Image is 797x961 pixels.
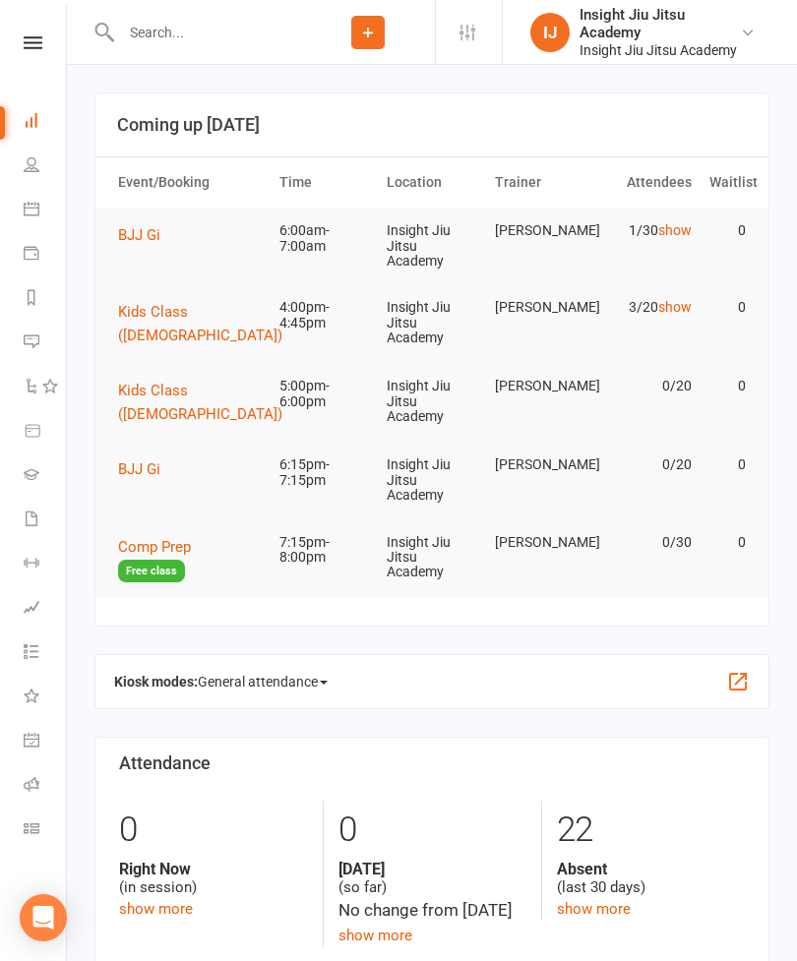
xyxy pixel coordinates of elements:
td: [PERSON_NAME] [486,208,593,254]
div: 0 [338,801,526,860]
td: 0 [701,363,755,409]
td: 0/20 [593,442,701,488]
a: show [658,222,692,238]
td: 5:00pm-6:00pm [271,363,378,425]
span: BJJ Gi [118,226,160,244]
td: Insight Jiu Jitsu Academy [378,363,485,440]
th: Attendees [593,157,701,208]
a: Product Sales [24,410,68,454]
td: 4:00pm-4:45pm [271,284,378,346]
td: 0 [701,442,755,488]
strong: Kiosk modes: [114,674,198,690]
td: 0 [701,208,755,254]
th: Time [271,157,378,208]
td: 0/20 [593,363,701,409]
td: [PERSON_NAME] [486,363,593,409]
a: Class kiosk mode [24,809,68,853]
button: Kids Class ([DEMOGRAPHIC_DATA]) [118,300,296,347]
td: 6:00am-7:00am [271,208,378,270]
div: (so far) [338,860,526,897]
button: Kids Class ([DEMOGRAPHIC_DATA]) [118,379,296,426]
th: Waitlist [701,157,755,208]
a: show [658,299,692,315]
div: 22 [557,801,745,860]
span: General attendance [198,666,328,697]
a: Reports [24,277,68,322]
td: Insight Jiu Jitsu Academy [378,208,485,284]
span: Kids Class ([DEMOGRAPHIC_DATA]) [118,303,282,344]
td: 0 [701,284,755,330]
a: show more [557,900,631,918]
a: Roll call kiosk mode [24,764,68,809]
div: No change from [DATE] [338,897,526,924]
div: Open Intercom Messenger [20,894,67,941]
span: BJJ Gi [118,460,160,478]
td: [PERSON_NAME] [486,519,593,566]
td: 0 [701,519,755,566]
td: 3/20 [593,284,701,330]
h3: Coming up [DATE] [117,115,747,135]
td: Insight Jiu Jitsu Academy [378,284,485,361]
button: BJJ Gi [118,223,174,247]
div: IJ [530,13,570,52]
a: What's New [24,676,68,720]
div: (in session) [119,860,308,897]
a: Assessments [24,587,68,631]
a: show more [119,900,193,918]
button: Comp PrepFree class [118,535,262,583]
div: 0 [119,801,308,860]
span: Free class [118,560,185,582]
th: Trainer [486,157,593,208]
th: Location [378,157,485,208]
a: Payments [24,233,68,277]
td: 7:15pm-8:00pm [271,519,378,581]
span: Comp Prep [118,538,191,556]
strong: [DATE] [338,860,526,878]
div: Insight Jiu Jitsu Academy [580,41,740,59]
strong: Right Now [119,860,308,878]
a: General attendance kiosk mode [24,720,68,764]
td: 6:15pm-7:15pm [271,442,378,504]
span: Kids Class ([DEMOGRAPHIC_DATA]) [118,382,282,423]
a: show more [338,927,412,944]
div: Insight Jiu Jitsu Academy [580,6,740,41]
td: Insight Jiu Jitsu Academy [378,442,485,518]
td: Insight Jiu Jitsu Academy [378,519,485,596]
td: [PERSON_NAME] [486,284,593,330]
strong: Absent [557,860,745,878]
h3: Attendance [119,753,745,773]
th: Event/Booking [109,157,271,208]
div: (last 30 days) [557,860,745,897]
a: Calendar [24,189,68,233]
td: [PERSON_NAME] [486,442,593,488]
td: 1/30 [593,208,701,254]
a: People [24,145,68,189]
button: BJJ Gi [118,457,174,481]
a: Dashboard [24,100,68,145]
td: 0/30 [593,519,701,566]
input: Search... [115,19,301,46]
